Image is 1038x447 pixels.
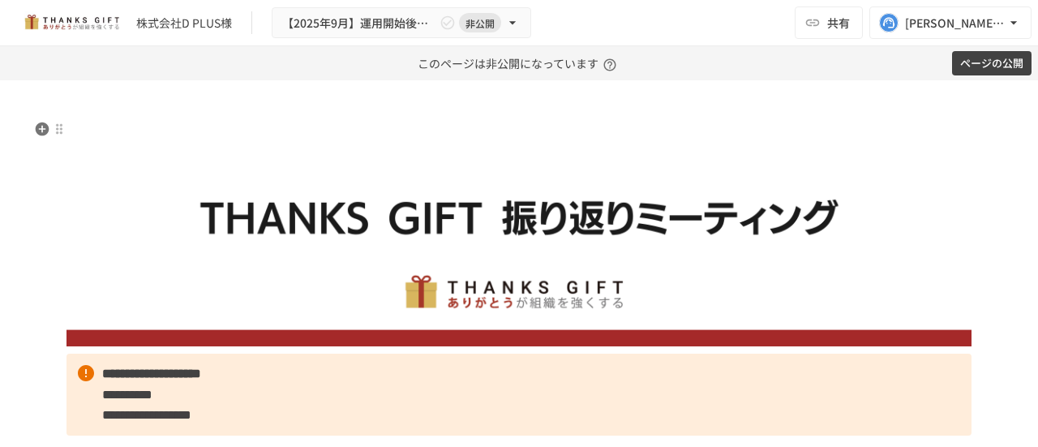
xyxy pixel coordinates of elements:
img: mMP1OxWUAhQbsRWCurg7vIHe5HqDpP7qZo7fRoNLXQh [19,10,123,36]
p: このページは非公開になっています [418,46,621,80]
span: 非公開 [459,15,501,32]
button: 【2025年9月】運用開始後振り返りミーティング非公開 [272,7,531,39]
div: 株式会社D PLUS様 [136,15,232,32]
span: 【2025年9月】運用開始後振り返りミーティング [282,13,436,33]
button: ページの公開 [952,51,1032,76]
img: ywjCEzGaDRs6RHkpXm6202453qKEghjSpJ0uwcQsaCz [66,120,972,346]
button: [PERSON_NAME][EMAIL_ADDRESS][DOMAIN_NAME] [869,6,1032,39]
div: [PERSON_NAME][EMAIL_ADDRESS][DOMAIN_NAME] [905,13,1006,33]
span: 共有 [827,14,850,32]
button: 共有 [795,6,863,39]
